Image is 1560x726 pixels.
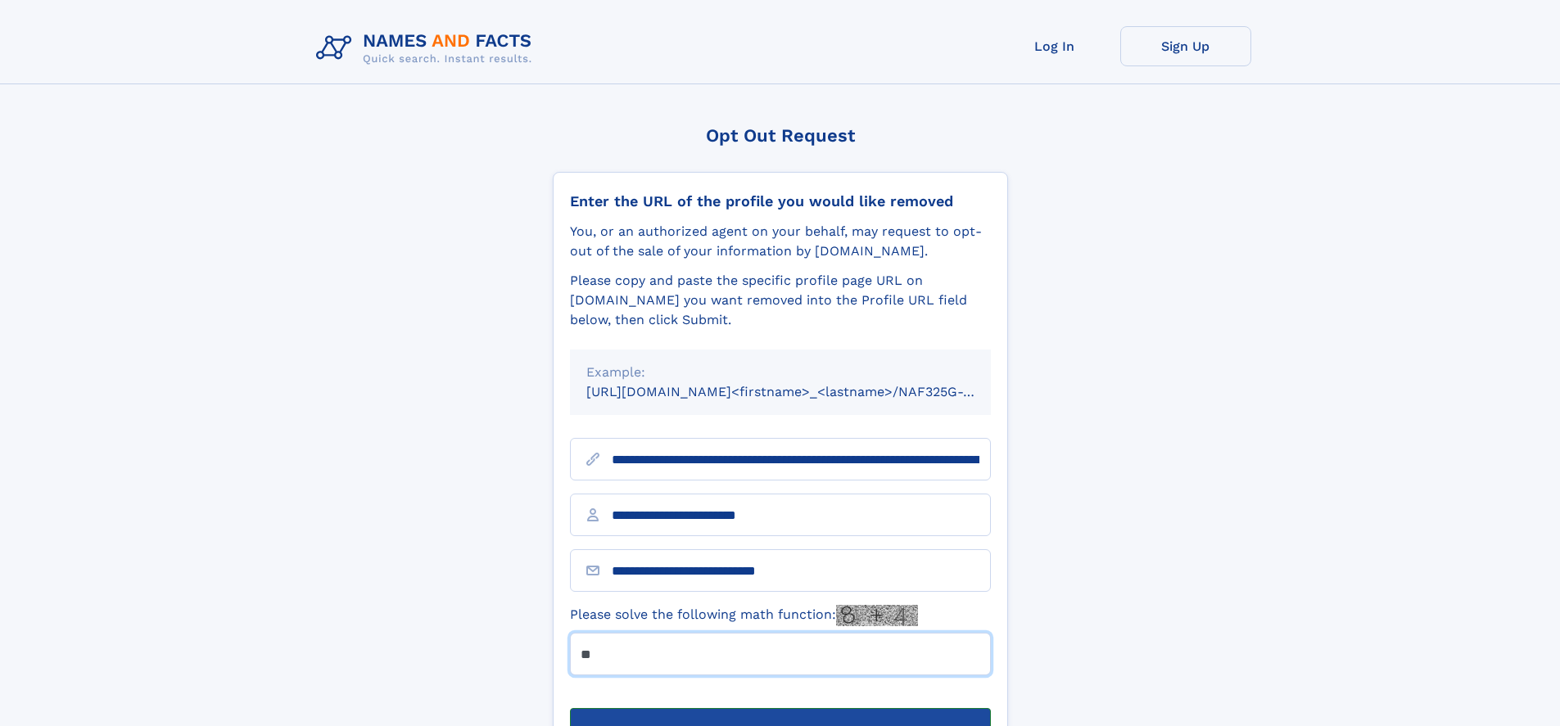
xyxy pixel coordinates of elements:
img: Logo Names and Facts [310,26,545,70]
div: Opt Out Request [553,125,1008,146]
div: Example: [586,363,974,382]
small: [URL][DOMAIN_NAME]<firstname>_<lastname>/NAF325G-xxxxxxxx [586,384,1022,399]
a: Sign Up [1120,26,1251,66]
div: Please copy and paste the specific profile page URL on [DOMAIN_NAME] you want removed into the Pr... [570,271,991,330]
div: You, or an authorized agent on your behalf, may request to opt-out of the sale of your informatio... [570,222,991,261]
div: Enter the URL of the profile you would like removed [570,192,991,210]
a: Log In [989,26,1120,66]
label: Please solve the following math function: [570,605,918,626]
